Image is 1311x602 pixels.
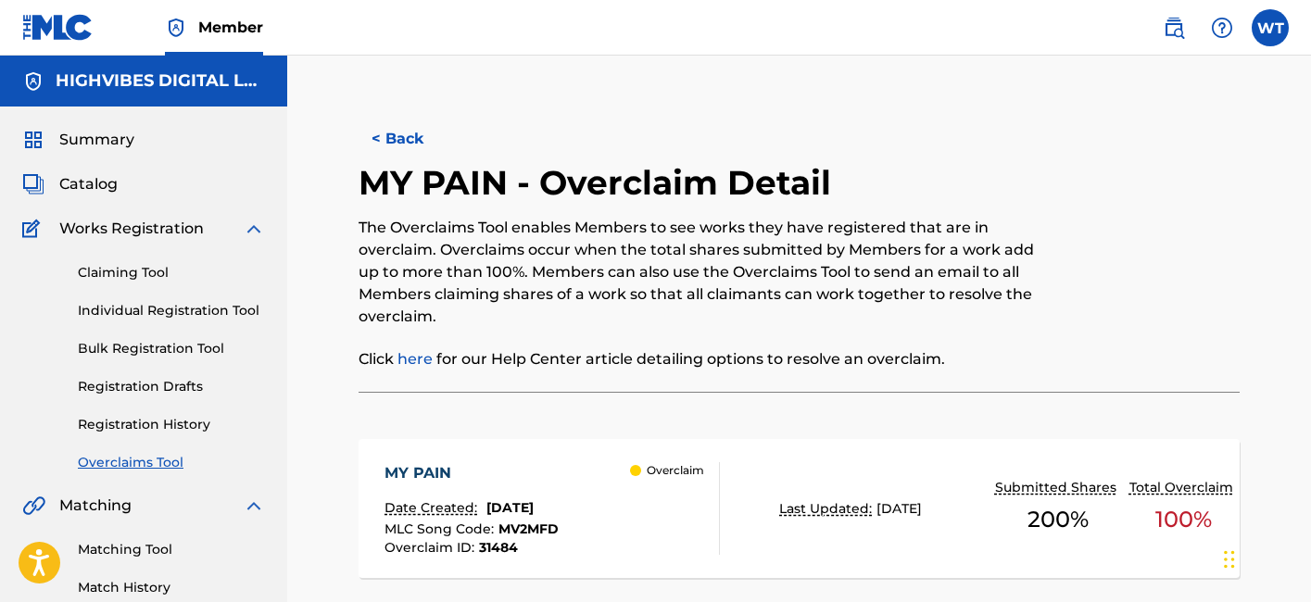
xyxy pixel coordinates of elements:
span: [DATE] [876,500,922,517]
span: Works Registration [59,218,204,240]
a: Public Search [1155,9,1192,46]
a: here [397,350,433,368]
a: CatalogCatalog [22,173,118,195]
span: Matching [59,495,132,517]
a: Match History [78,578,265,597]
h5: HIGHVIBES DIGITAL LLC [56,70,265,92]
p: Submitted Shares [995,478,1121,497]
a: Bulk Registration Tool [78,339,265,358]
img: Top Rightsholder [165,17,187,39]
a: Individual Registration Tool [78,301,265,320]
div: Help [1204,9,1241,46]
p: Date Created: [384,498,482,518]
a: Claiming Tool [78,263,265,282]
span: Catalog [59,173,118,195]
img: expand [243,495,265,517]
a: SummarySummary [22,129,134,151]
p: Click for our Help Center article detailing options to resolve an overclaim. [359,348,1038,370]
span: 31484 [479,539,518,556]
span: 200 % [1027,503,1089,536]
div: User Menu [1252,9,1289,46]
p: Total Overclaim [1129,478,1238,497]
img: Accounts [22,70,44,93]
span: 100 % [1155,503,1212,536]
img: MLC Logo [22,14,94,41]
img: Works Registration [22,218,46,240]
iframe: Chat Widget [1218,513,1311,602]
a: Registration History [78,415,265,434]
p: Overclaim [647,462,704,479]
div: Drag [1224,532,1235,587]
p: Last Updated: [779,499,876,519]
span: Overclaim ID : [384,539,479,556]
img: expand [243,218,265,240]
button: < Back [359,116,470,162]
a: Matching Tool [78,540,265,559]
p: The Overclaims Tool enables Members to see works they have registered that are in overclaim. Over... [359,217,1038,328]
iframe: Resource Center [1259,362,1311,511]
img: Matching [22,495,45,517]
a: Overclaims Tool [78,453,265,472]
span: MLC Song Code : [384,520,498,537]
img: help [1211,17,1233,39]
span: Member [198,17,263,38]
img: Summary [22,129,44,151]
a: Registration Drafts [78,377,265,396]
h2: MY PAIN - Overclaim Detail [359,162,840,204]
img: search [1163,17,1185,39]
img: Catalog [22,173,44,195]
span: MV2MFD [498,520,559,537]
span: [DATE] [486,499,534,516]
a: MY PAINDate Created:[DATE]MLC Song Code:MV2MFDOverclaim ID:31484 OverclaimLast Updated:[DATE]Subm... [359,439,1240,578]
div: MY PAIN [384,462,559,484]
span: Summary [59,129,134,151]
